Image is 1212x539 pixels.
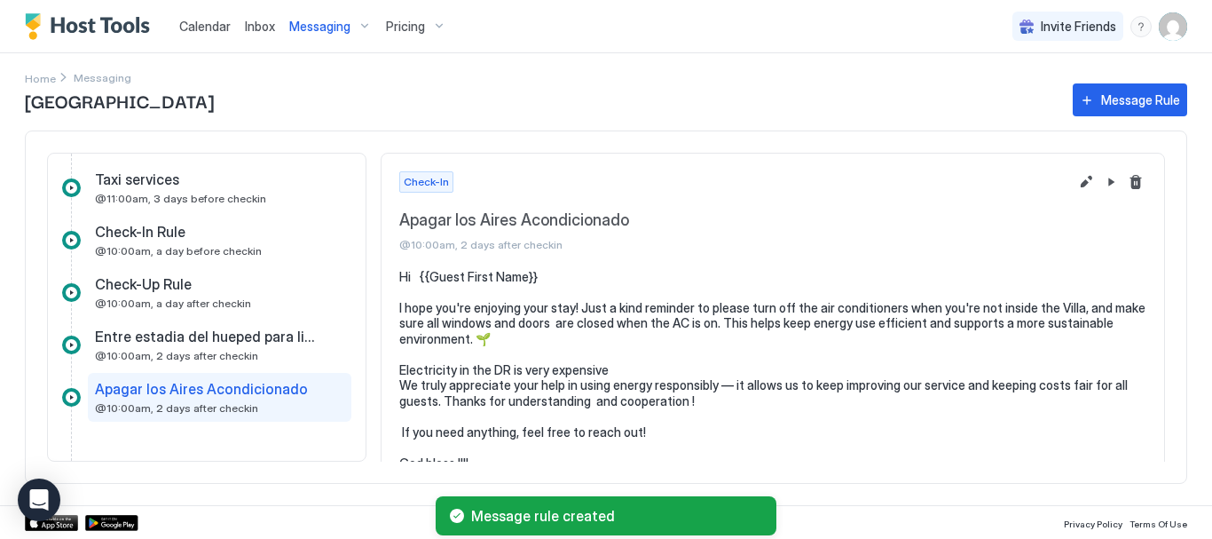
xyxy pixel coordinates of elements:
span: Pricing [386,19,425,35]
span: Check-Up Rule [95,275,192,293]
span: [GEOGRAPHIC_DATA] [25,87,1055,114]
span: @10:00am, a day after checkin [95,297,251,310]
span: Check-In Rule [95,223,185,241]
span: Taxi services [95,170,179,188]
span: Apagar los Aires Acondicionado [399,210,1068,231]
span: Home [25,72,56,85]
span: Entre estadia del hueped para limpieza de piscina , cambio de toallas y sabanas. [95,328,316,345]
span: @10:00am, 2 days after checkin [399,238,1068,251]
a: Host Tools Logo [25,13,158,40]
span: Message rule created [471,507,762,525]
span: Apagar los Aires Acondicionado [95,380,308,398]
pre: Hi {{Guest First Name}} I hope you're enjoying your stay! Just a kind reminder to please turn off... [399,269,1146,518]
span: Breadcrumb [74,71,131,84]
span: @10:00am, a day before checkin [95,244,262,258]
span: Check-Out [184,443,256,461]
button: Pause Message Rule [1100,171,1121,193]
span: @11:00am, 3 days before checkin [95,192,266,205]
a: Calendar [179,17,231,36]
span: Inbox [245,19,275,34]
span: Check-In [404,174,449,190]
a: Home [25,68,56,87]
button: Delete message rule [1125,171,1146,193]
div: Message Rule [1101,91,1180,109]
div: Breadcrumb [25,68,56,87]
button: Message Rule [1073,83,1187,116]
span: Calendar [179,19,231,34]
div: User profile [1159,12,1187,41]
span: Messaging [289,19,350,35]
a: Inbox [245,17,275,36]
div: menu [1130,16,1152,37]
button: Edit message rule [1075,171,1097,193]
span: Invite Friends [1041,19,1116,35]
div: Open Intercom Messenger [18,479,60,521]
span: @10:00am, 2 days after checkin [95,349,258,362]
span: @10:00am, 2 days after checkin [95,401,258,415]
